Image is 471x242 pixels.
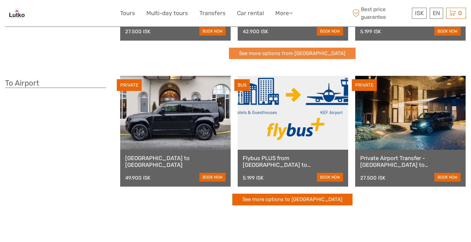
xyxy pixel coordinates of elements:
div: EN [430,8,443,19]
div: BUS [234,79,250,91]
a: Flybus PLUS from [GEOGRAPHIC_DATA] to [GEOGRAPHIC_DATA] [243,155,343,168]
a: More [275,8,293,18]
a: book now [199,173,226,182]
span: 0 [457,10,463,16]
span: Best price guarantee [351,6,410,20]
button: Open LiveChat chat widget [77,10,85,18]
p: We're away right now. Please check back later! [9,12,76,17]
div: 49.900 ISK [125,175,150,181]
div: PRIVATE [352,79,377,91]
a: Multi-day tours [146,8,188,18]
a: book now [317,173,343,182]
a: book now [434,173,461,182]
a: book now [434,27,461,36]
img: 2342-33458947-5ba6-4553-93fb-530cd831475b_logo_small.jpg [5,5,29,21]
a: See more options to [GEOGRAPHIC_DATA] [232,194,352,205]
div: PRIVATE [117,79,142,91]
a: See more options from [GEOGRAPHIC_DATA] [229,48,356,59]
span: ISK [415,10,424,16]
div: 27.500 ISK [125,29,150,35]
a: Tours [120,8,135,18]
a: book now [317,27,343,36]
a: Private Airport Transfer - [GEOGRAPHIC_DATA] to [GEOGRAPHIC_DATA] [360,155,461,168]
a: [GEOGRAPHIC_DATA] to [GEOGRAPHIC_DATA] [125,155,226,168]
h3: To Airport [5,79,106,88]
div: 5.199 ISK [243,175,264,181]
a: book now [199,27,226,36]
a: Car rental [237,8,264,18]
div: 5.199 ISK [360,29,381,35]
div: 27.500 ISK [360,175,385,181]
a: Transfers [199,8,226,18]
div: 42.900 ISK [243,29,268,35]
